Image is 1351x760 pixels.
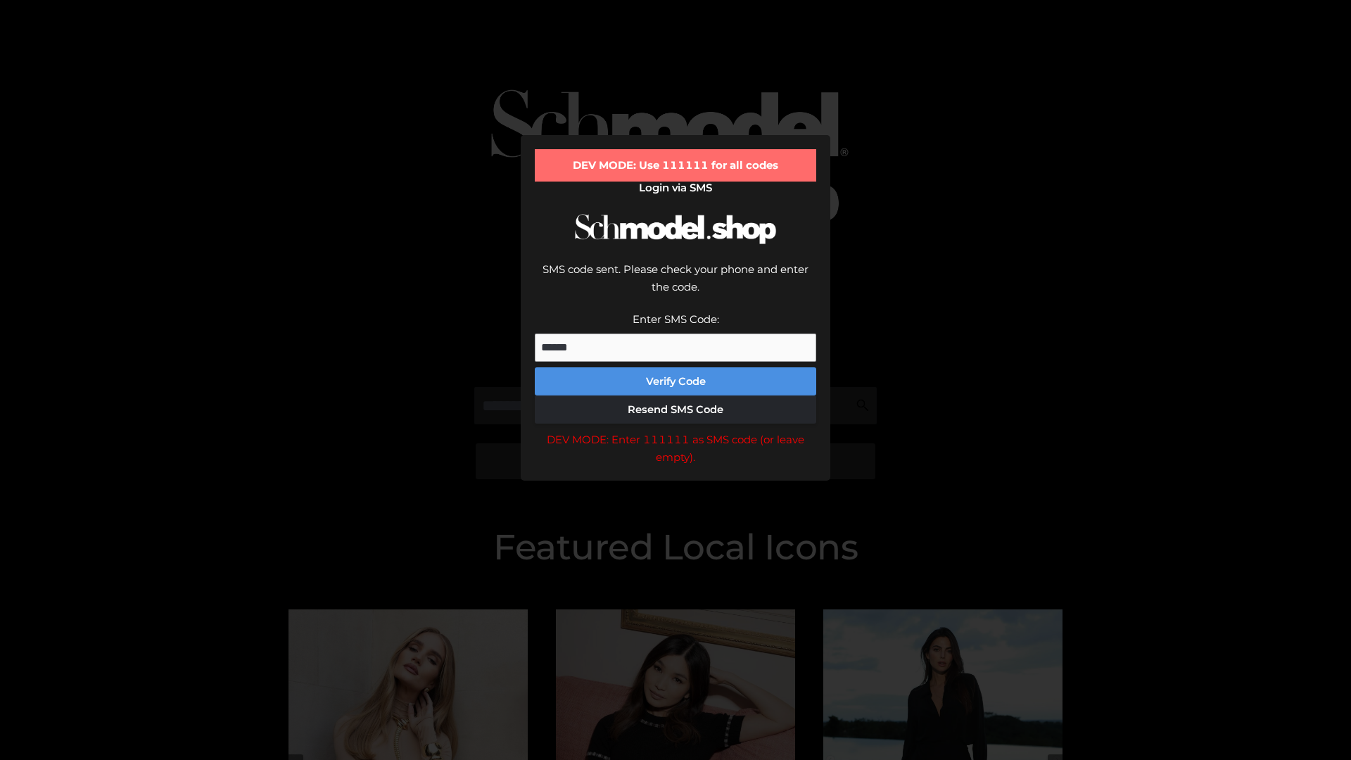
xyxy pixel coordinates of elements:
div: DEV MODE: Enter 111111 as SMS code (or leave empty). [535,431,816,467]
h2: Login via SMS [535,182,816,194]
div: SMS code sent. Please check your phone and enter the code. [535,260,816,310]
div: DEV MODE: Use 111111 for all codes [535,149,816,182]
img: Schmodel Logo [570,201,781,257]
label: Enter SMS Code: [633,312,719,326]
button: Resend SMS Code [535,395,816,424]
button: Verify Code [535,367,816,395]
